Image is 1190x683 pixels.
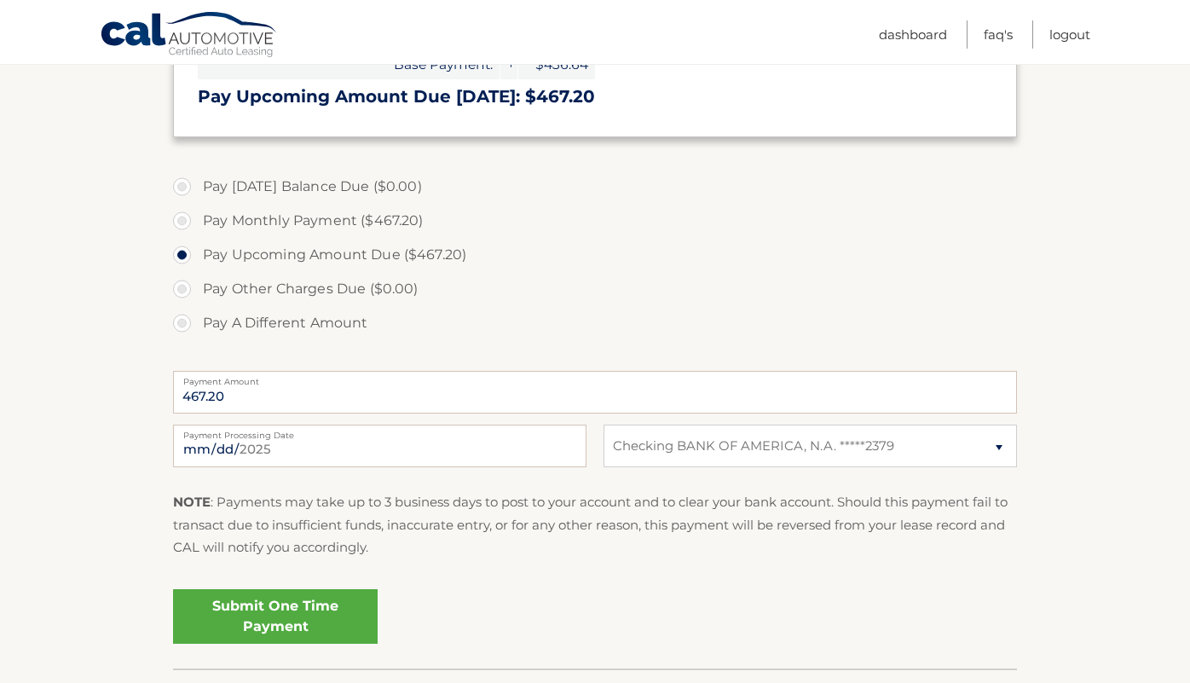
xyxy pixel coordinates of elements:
label: Pay A Different Amount [173,306,1017,340]
label: Pay [DATE] Balance Due ($0.00) [173,170,1017,204]
p: : Payments may take up to 3 business days to post to your account and to clear your bank account.... [173,491,1017,559]
label: Pay Upcoming Amount Due ($467.20) [173,238,1017,272]
h3: Pay Upcoming Amount Due [DATE]: $467.20 [198,86,992,107]
label: Pay Monthly Payment ($467.20) [173,204,1017,238]
a: Cal Automotive [100,11,279,61]
label: Pay Other Charges Due ($0.00) [173,272,1017,306]
strong: NOTE [173,494,211,510]
a: Logout [1049,20,1090,49]
label: Payment Amount [173,371,1017,385]
a: Submit One Time Payment [173,589,378,644]
a: Dashboard [879,20,947,49]
a: FAQ's [984,20,1013,49]
input: Payment Amount [173,371,1017,414]
label: Payment Processing Date [173,425,586,438]
input: Payment Date [173,425,586,467]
